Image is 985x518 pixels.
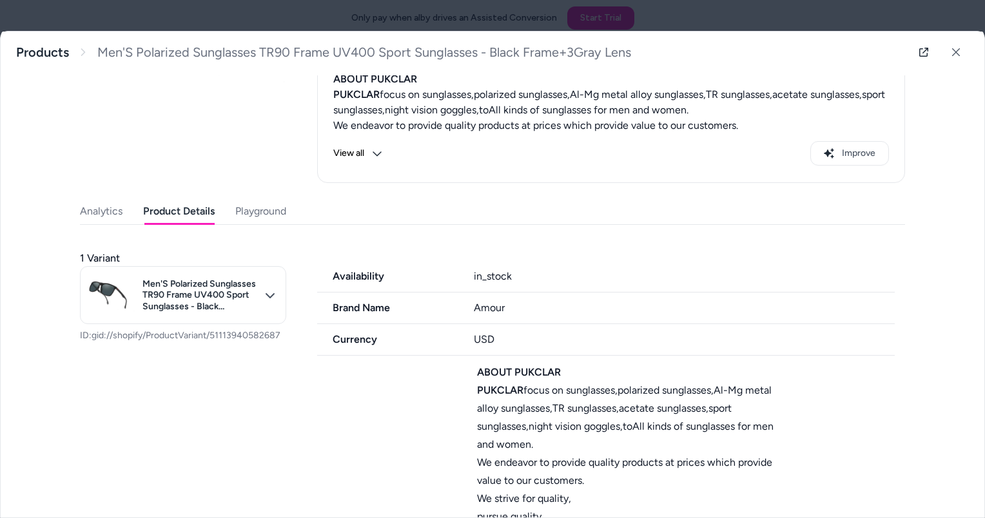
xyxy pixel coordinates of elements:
[317,269,458,284] span: Availability
[142,278,257,312] span: Men'S Polarized Sunglasses TR90 Frame UV400 Sport Sunglasses - Black Frame+3Gray Lens
[16,44,69,61] a: Products
[80,251,120,266] span: 1 Variant
[474,300,895,316] div: Amour
[477,384,523,396] strong: PUKCLAR
[97,44,631,61] span: Men'S Polarized Sunglasses TR90 Frame UV400 Sport Sunglasses - Black Frame+3Gray Lens
[16,44,631,61] nav: breadcrumb
[143,198,215,224] button: Product Details
[317,300,458,316] span: Brand Name
[810,141,889,166] button: Improve
[317,332,458,347] span: Currency
[80,266,286,324] button: Men'S Polarized Sunglasses TR90 Frame UV400 Sport Sunglasses - Black Frame+3Gray Lens
[333,141,382,166] button: View all
[333,73,417,85] strong: ABOUT PUKCLAR
[333,88,380,101] strong: PUKCLAR
[474,332,895,347] div: USD
[477,366,561,378] strong: ABOUT PUKCLAR
[235,198,286,224] button: Playground
[474,269,895,284] div: in_stock
[83,269,135,321] img: 1cfc25633a77208989ad0ff510ed4cf0.jpg
[80,198,122,224] button: Analytics
[80,329,286,342] p: ID: gid://shopify/ProductVariant/51113940582687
